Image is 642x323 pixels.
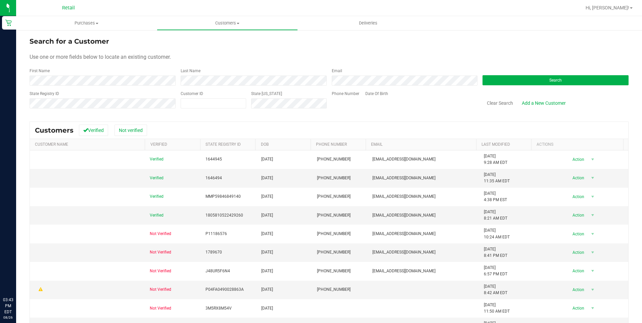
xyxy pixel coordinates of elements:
[567,173,589,183] span: Action
[484,246,507,259] span: [DATE] 8:41 PM EDT
[484,172,510,184] span: [DATE] 11:35 AM EDT
[261,193,273,200] span: [DATE]
[484,190,507,203] span: [DATE] 4:38 PM EST
[484,265,507,277] span: [DATE] 6:57 PM EDT
[150,268,171,274] span: Not Verified
[205,286,244,293] span: P04FA0490028863A
[589,229,597,239] span: select
[150,142,167,147] a: Verified
[589,304,597,313] span: select
[205,175,222,181] span: 1646494
[205,305,232,312] span: 3M5RX8M54V
[261,268,273,274] span: [DATE]
[30,68,50,74] label: First Name
[205,156,222,163] span: 1644945
[372,268,435,274] span: [EMAIL_ADDRESS][DOMAIN_NAME]
[205,212,243,219] span: 1805810522429260
[30,37,109,45] span: Search for a Customer
[317,193,351,200] span: [PHONE_NUMBER]
[317,212,351,219] span: [PHONE_NUMBER]
[567,285,589,294] span: Action
[205,231,227,237] span: P11186576
[150,231,171,237] span: Not Verified
[251,91,282,97] label: State [US_STATE]
[365,91,388,97] label: Date Of Birth
[567,248,589,257] span: Action
[181,68,200,74] label: Last Name
[332,68,342,74] label: Email
[157,20,297,26] span: Customers
[317,268,351,274] span: [PHONE_NUMBER]
[205,249,222,256] span: 1789670
[350,20,386,26] span: Deliveries
[567,155,589,164] span: Action
[205,193,241,200] span: MMP59846849140
[30,91,59,97] label: State Registry ID
[317,249,351,256] span: [PHONE_NUMBER]
[261,142,269,147] a: DOB
[35,126,74,134] span: Customers
[150,286,171,293] span: Not Verified
[317,286,351,293] span: [PHONE_NUMBER]
[16,16,157,30] a: Purchases
[205,142,241,147] a: State Registry Id
[150,305,171,312] span: Not Verified
[261,305,273,312] span: [DATE]
[567,229,589,239] span: Action
[484,283,507,296] span: [DATE] 8:42 AM EDT
[150,212,164,219] span: Verified
[484,302,510,315] span: [DATE] 11:50 AM EDT
[589,285,597,294] span: select
[150,249,171,256] span: Not Verified
[38,286,44,293] div: Warning - Level 1
[549,78,562,83] span: Search
[114,125,147,136] button: Not verified
[589,248,597,257] span: select
[589,211,597,220] span: select
[261,156,273,163] span: [DATE]
[3,315,13,320] p: 08/26
[372,156,435,163] span: [EMAIL_ADDRESS][DOMAIN_NAME]
[567,192,589,201] span: Action
[372,212,435,219] span: [EMAIL_ADDRESS][DOMAIN_NAME]
[261,175,273,181] span: [DATE]
[150,156,164,163] span: Verified
[5,19,12,26] inline-svg: Retail
[316,142,347,147] a: Phone Number
[332,91,359,97] label: Phone Number
[35,142,68,147] a: Customer Name
[298,16,439,30] a: Deliveries
[150,193,164,200] span: Verified
[261,249,273,256] span: [DATE]
[589,155,597,164] span: select
[261,212,273,219] span: [DATE]
[589,173,597,183] span: select
[3,297,13,315] p: 03:43 PM EDT
[589,266,597,276] span: select
[372,193,435,200] span: [EMAIL_ADDRESS][DOMAIN_NAME]
[30,54,171,60] span: Use one or more fields below to locate an existing customer.
[62,5,75,11] span: Retail
[484,153,507,166] span: [DATE] 9:28 AM EDT
[537,142,621,147] div: Actions
[483,97,517,109] button: Clear Search
[317,231,351,237] span: [PHONE_NUMBER]
[484,209,507,222] span: [DATE] 8:21 AM EDT
[7,269,27,289] iframe: Resource center
[317,175,351,181] span: [PHONE_NUMBER]
[567,304,589,313] span: Action
[372,175,435,181] span: [EMAIL_ADDRESS][DOMAIN_NAME]
[79,125,108,136] button: Verified
[567,266,589,276] span: Action
[181,91,203,97] label: Customer ID
[589,192,597,201] span: select
[157,16,297,30] a: Customers
[484,227,510,240] span: [DATE] 10:24 AM EDT
[371,142,382,147] a: Email
[261,231,273,237] span: [DATE]
[150,175,164,181] span: Verified
[567,211,589,220] span: Action
[205,268,230,274] span: J48UR5F6N4
[317,156,351,163] span: [PHONE_NUMBER]
[517,97,570,109] a: Add a New Customer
